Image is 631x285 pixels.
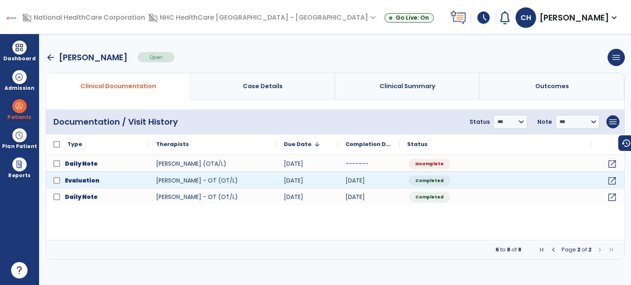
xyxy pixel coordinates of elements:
[409,176,450,187] span: Completed
[535,82,569,90] span: Outcomes
[338,188,400,204] div: [DATE]
[59,51,128,64] h6: [PERSON_NAME]
[284,140,311,148] span: Due Date
[609,13,619,23] span: expand_more
[507,246,510,253] span: 8
[498,11,511,24] img: bell.svg
[470,118,490,126] label: Status
[53,116,178,128] p: Documentation / Visit History
[8,173,30,178] span: Reports
[537,118,552,126] label: Note
[608,49,625,66] button: menu
[7,115,31,120] span: Patients
[149,188,276,204] div: [PERSON_NAME] - OT (OT/L)
[596,246,603,253] div: Next Page
[607,159,617,169] span: open_in_new
[345,140,392,148] span: Completion Date
[582,246,587,253] span: of
[338,172,400,188] div: [DATE]
[65,176,99,185] span: Evaluation
[577,246,580,253] span: 2
[5,86,35,91] span: Admission
[46,155,624,171] div: Press SPACE to select this row.
[515,5,619,31] button: CH[PERSON_NAME]expand_more
[550,246,557,253] div: Previous Page
[480,73,624,100] button: Outcomes
[46,52,55,62] div: arrow_back
[65,193,98,201] span: Daily Note
[65,160,98,168] span: Daily Note
[149,155,276,171] div: [PERSON_NAME] (OTA/L)
[608,246,615,253] div: Last Page
[516,7,536,28] h7: CH
[608,117,618,127] span: menu
[409,159,450,170] span: Incomplete
[611,52,621,62] span: menu
[276,155,338,171] div: [DATE]
[588,246,592,253] span: 2
[562,246,576,253] span: Page
[518,246,521,253] span: 8
[243,82,283,90] span: Case Details
[450,10,467,25] img: Icon Feedback
[407,140,428,148] span: Status
[621,138,631,148] span: history
[607,192,617,202] span: open_in_new
[138,52,175,62] span: Open
[409,192,450,203] span: Completed
[471,7,496,28] button: schedule
[539,246,545,253] div: First Page
[607,176,617,186] span: open_in_new
[7,15,16,20] img: logo.svg
[46,73,624,100] div: Basic example
[511,246,517,253] span: of
[338,155,400,171] div: -------
[606,115,619,128] button: menu
[3,56,35,61] span: Dashboard
[46,171,624,188] div: Press SPACE to select this row.
[191,73,335,100] button: Case Details
[46,188,624,204] div: Press SPACE to select this row.
[156,140,189,148] span: Therapists
[335,73,480,100] button: Clinical Summary
[67,140,82,148] span: Type
[495,246,499,253] span: 6
[81,82,156,90] span: Clinical Documentation
[539,11,609,24] h7: [PERSON_NAME]
[500,246,506,253] span: to
[380,82,435,90] span: Clinical Summary
[46,73,191,100] button: Clinical Documentation
[276,172,338,188] div: [DATE]
[276,188,338,204] div: [DATE]
[476,10,491,25] span: schedule
[149,172,276,188] div: [PERSON_NAME] - OT (OT/L)
[2,144,37,149] span: Plan Patient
